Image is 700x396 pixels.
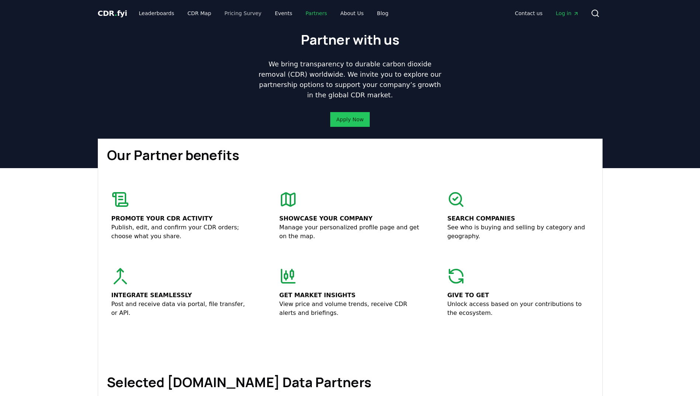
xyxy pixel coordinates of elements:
[336,116,363,123] a: Apply Now
[371,7,394,20] a: Blog
[269,7,298,20] a: Events
[133,7,180,20] a: Leaderboards
[330,112,369,127] button: Apply Now
[111,214,253,223] p: Promote your CDR activity
[111,223,253,241] p: Publish, edit, and confirm your CDR orders; choose what you share.
[279,214,421,223] p: Showcase your company
[509,7,585,20] nav: Main
[133,7,394,20] nav: Main
[279,300,421,317] p: View price and volume trends, receive CDR alerts and briefings.
[447,214,589,223] p: Search companies
[98,9,127,18] span: CDR fyi
[279,291,421,300] p: Get market insights
[447,300,589,317] p: Unlock access based on your contributions to the ecosystem.
[182,7,217,20] a: CDR Map
[218,7,267,20] a: Pricing Survey
[107,148,593,163] h1: Our Partner benefits
[301,32,399,47] h1: Partner with us
[447,223,589,241] p: See who is buying and selling by category and geography.
[111,300,253,317] p: Post and receive data via portal, file transfer, or API.
[114,9,117,18] span: .
[107,375,593,390] h1: Selected [DOMAIN_NAME] Data Partners
[509,7,548,20] a: Contact us
[256,59,445,100] p: We bring transparency to durable carbon dioxide removal (CDR) worldwide. We invite you to explore...
[300,7,333,20] a: Partners
[111,291,253,300] p: Integrate seamlessly
[279,223,421,241] p: Manage your personalized profile page and get on the map.
[447,291,589,300] p: Give to get
[556,10,579,17] span: Log in
[334,7,369,20] a: About Us
[550,7,585,20] a: Log in
[98,8,127,18] a: CDR.fyi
